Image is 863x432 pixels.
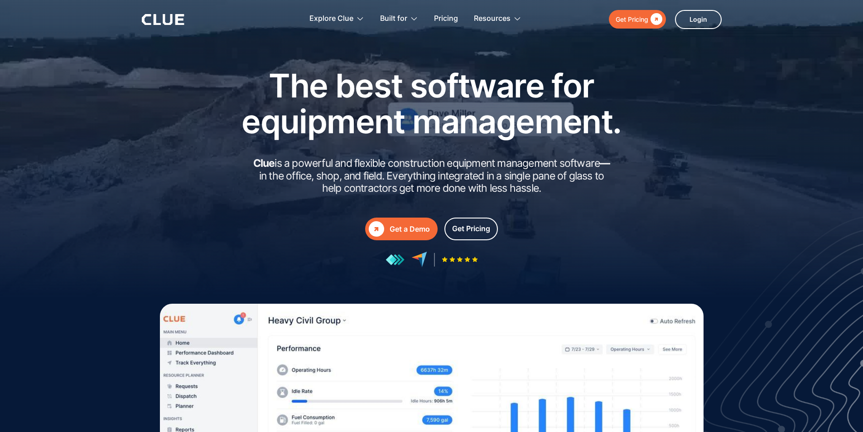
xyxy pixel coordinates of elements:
img: reviews at getapp [386,254,405,266]
div: Resources [474,5,521,33]
div:  [369,221,384,237]
h2: is a powerful and flexible construction equipment management software in the office, shop, and fi... [251,157,613,195]
div: Built for [380,5,418,33]
div: Get a Demo [390,223,430,235]
a: Get Pricing [444,218,498,240]
img: Five-star rating icon [442,257,478,262]
iframe: Chat Widget [818,388,863,432]
a: Get a Demo [365,218,438,240]
div:  [648,14,662,25]
div: Explore Clue [309,5,353,33]
img: reviews at capterra [411,252,427,267]
strong: Clue [253,157,275,170]
a: Login [675,10,722,29]
div: Resources [474,5,511,33]
div: Get Pricing [616,14,648,25]
div: Explore Clue [309,5,364,33]
strong: — [600,157,610,170]
a: Pricing [434,5,458,33]
h1: The best software for equipment management. [228,68,636,139]
a: Get Pricing [609,10,666,29]
div: Get Pricing [452,223,490,234]
div: Built for [380,5,407,33]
